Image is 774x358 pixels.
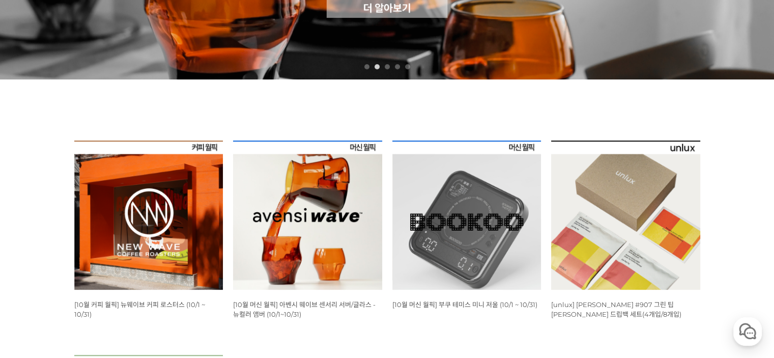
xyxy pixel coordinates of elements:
[74,300,205,318] a: [10월 커피 월픽] 뉴웨이브 커피 로스터스 (10/1 ~ 10/31)
[375,64,380,69] a: 2
[32,289,38,297] span: 홈
[3,273,67,299] a: 홈
[364,64,369,69] a: 1
[74,141,223,290] img: [10월 커피 월픽] 뉴웨이브 커피 로스터스 (10/1 ~ 10/31)
[385,64,390,69] a: 3
[395,64,400,69] a: 4
[131,273,195,299] a: 설정
[405,64,410,69] a: 5
[392,300,537,309] a: [10월 머신 월픽] 부쿠 테미스 미니 저울 (10/1 ~ 10/31)
[157,289,169,297] span: 설정
[67,273,131,299] a: 대화
[93,289,105,297] span: 대화
[233,300,376,318] a: [10월 머신 월픽] 아벤시 웨이브 센서리 서버/글라스 - 뉴컬러 앰버 (10/1~10/31)
[233,141,382,290] img: [10월 머신 월픽] 아벤시 웨이브 센서리 서버/글라스 - 뉴컬러 앰버 (10/1~10/31)
[551,141,700,290] img: [unlux] 파나마 잰슨 #907 그린 팁 게이샤 워시드 드립백 세트(4개입/8개입)
[392,141,541,290] img: [10월 머신 월픽] 부쿠 테미스 미니 저울 (10/1 ~ 10/31)
[551,300,681,318] a: [unlux] [PERSON_NAME] #907 그린 팁 [PERSON_NAME] 드립백 세트(4개입/8개입)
